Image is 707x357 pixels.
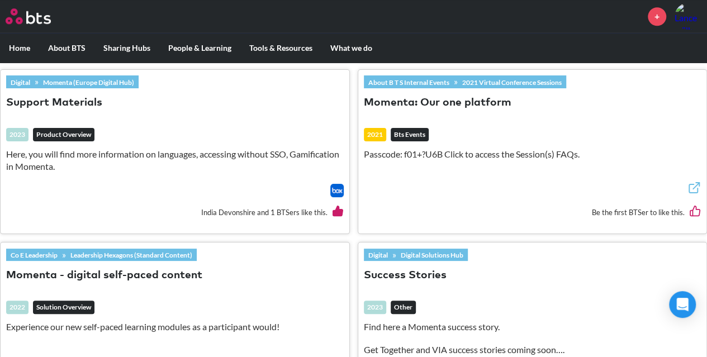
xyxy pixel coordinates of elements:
div: India Devonshire and 1 BTSers like this. [6,197,344,228]
p: Experience our new self-paced learning modules as a participant would! [6,321,344,333]
div: 2023 [6,128,29,141]
em: Other [391,301,416,314]
div: » [364,249,468,261]
button: Momenta: Our one platform [364,96,511,111]
a: Momenta (Europe Digital Hub) [39,76,139,88]
p: Get Together and VIA success stories coming soon…. [364,344,701,356]
div: Open Intercom Messenger [669,291,696,318]
a: + [648,7,666,26]
a: Download file from Box [330,184,344,197]
a: Digital [364,249,392,261]
em: Product Overview [33,128,94,141]
label: What we do [321,34,381,63]
p: Passcode: f01+?U6B Click to access the Session(s) FAQs. [364,148,701,160]
p: Find here a Momenta success story. [364,321,701,333]
div: Be the first BTSer to like this. [364,197,701,228]
em: Solution Overview [33,301,94,314]
p: Here, you will find more information on languages, accessing without SSO, Gamification in Momenta. [6,148,344,173]
button: Support Materials [6,96,102,111]
div: » [6,75,139,88]
label: Tools & Resources [240,34,321,63]
div: » [364,75,566,88]
label: Sharing Hubs [94,34,159,63]
div: 2021 [364,128,386,141]
a: External link [687,181,701,197]
a: Go home [6,8,72,24]
a: Digital Solutions Hub [396,249,468,261]
a: Co E Leadership [6,249,62,261]
button: Success Stories [364,268,447,283]
a: Leadership Hexagons (Standard Content) [66,249,197,261]
button: Momenta - digital self-paced content [6,268,202,283]
img: Lance Wilke [675,3,701,30]
label: People & Learning [159,34,240,63]
div: 2023 [364,301,386,314]
em: Bts Events [391,128,429,141]
a: Profile [675,3,701,30]
div: » [6,249,197,261]
img: Box logo [330,184,344,197]
label: About BTS [39,34,94,63]
img: BTS Logo [6,8,51,24]
a: About B T S Internal Events [364,76,454,88]
a: 2021 Virtual Conference Sessions [458,76,566,88]
a: Digital [6,76,35,88]
div: 2022 [6,301,29,314]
